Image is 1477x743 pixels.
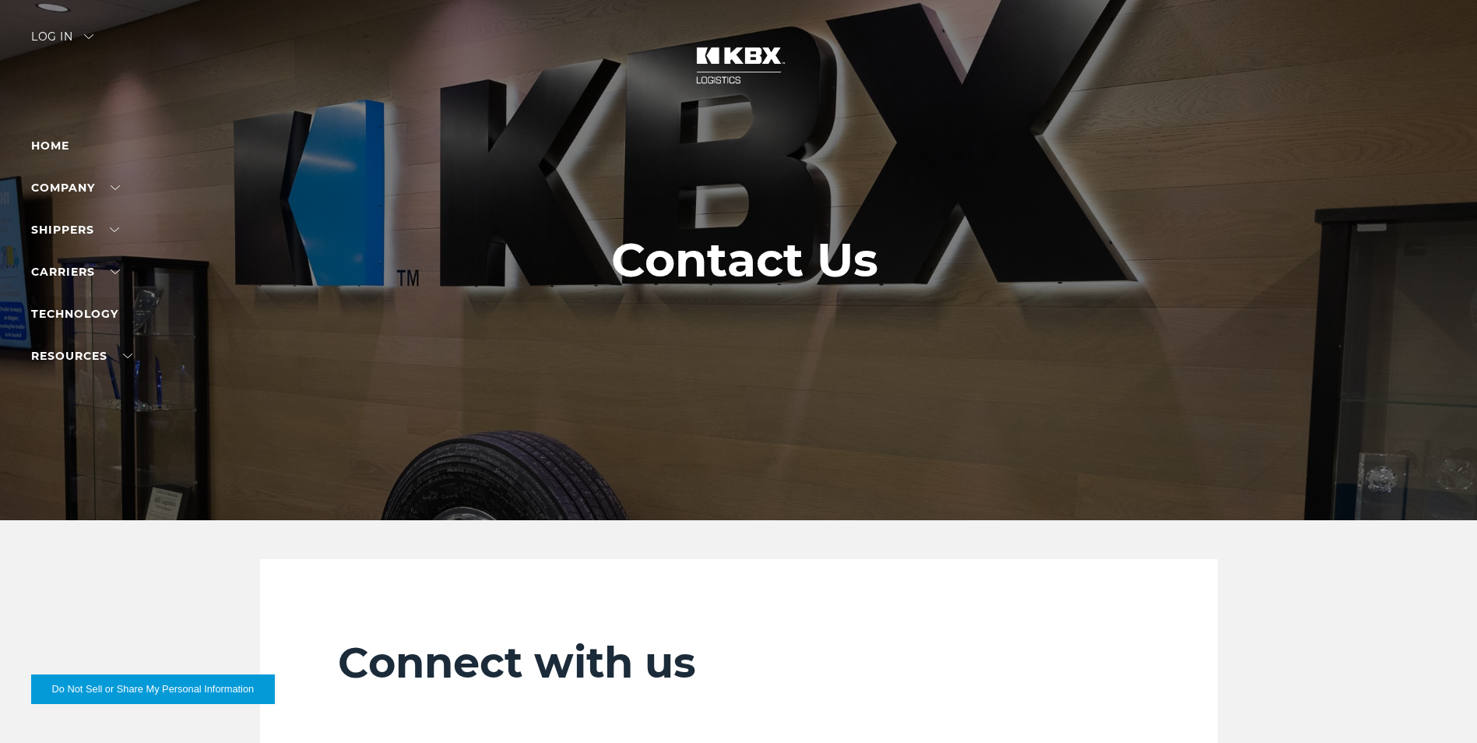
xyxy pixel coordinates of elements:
[31,139,69,153] a: Home
[31,674,275,704] button: Do Not Sell or Share My Personal Information
[31,31,93,54] div: Log in
[611,234,878,287] h1: Contact Us
[84,34,93,39] img: arrow
[31,349,132,363] a: RESOURCES
[31,223,119,237] a: SHIPPERS
[31,181,120,195] a: Company
[338,637,1140,688] h2: Connect with us
[31,307,118,321] a: Technology
[31,265,120,279] a: Carriers
[680,31,797,100] img: kbx logo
